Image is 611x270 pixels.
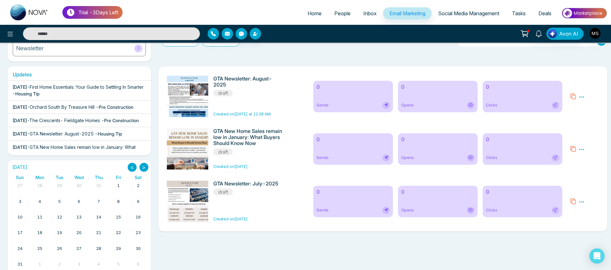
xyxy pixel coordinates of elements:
[75,213,83,222] a: August 13, 2025
[316,207,329,213] span: Sends
[50,228,69,244] td: August 19, 2025
[109,228,128,244] td: August 22, 2025
[89,181,109,197] td: July 31, 2025
[12,84,27,90] span: [DATE]
[301,7,328,19] a: Home
[213,149,233,155] span: draft
[12,131,27,136] span: [DATE]
[546,28,584,40] button: Avon AI
[109,181,128,197] td: August 1, 2025
[432,7,506,19] a: Social Media Management
[128,213,148,228] td: August 16, 2025
[95,244,103,253] a: August 28, 2025
[75,244,83,253] a: August 27, 2025
[89,228,109,244] td: August 21, 2025
[56,228,63,237] a: August 19, 2025
[56,181,63,190] a: July 29, 2025
[383,7,432,19] a: Email Marketing
[486,207,497,213] span: Clicks
[589,248,605,264] div: Open Intercom Messenger
[115,173,122,181] a: Friday
[12,104,133,110] div: -
[213,76,283,88] h6: GTA Newsletter: August-2025
[56,213,63,222] a: August 12, 2025
[401,84,474,90] h6: 0
[78,9,118,16] p: Trial - 3 Days Left
[109,213,128,228] td: August 15, 2025
[512,10,526,17] span: Tasks
[30,197,50,213] td: August 4, 2025
[116,260,121,269] a: September 5, 2025
[10,213,30,228] td: August 10, 2025
[328,7,357,19] a: People
[16,244,24,253] a: August 24, 2025
[34,173,46,181] a: Monday
[12,117,139,124] div: -
[76,197,82,206] a: August 6, 2025
[56,244,63,253] a: August 26, 2025
[213,189,233,195] span: draft
[357,7,383,19] a: Inbox
[334,10,351,17] span: People
[36,213,44,222] a: August 11, 2025
[96,104,133,110] span: - Pre Construction
[76,260,82,269] a: September 3, 2025
[128,163,137,172] button: <
[486,84,559,90] h6: 0
[316,84,390,90] h6: 0
[15,173,25,181] a: Sunday
[548,29,557,38] img: Lead Flow
[401,136,474,142] h6: 0
[12,130,122,137] div: -
[486,102,497,108] span: Clicks
[16,45,44,52] h6: Newsletter
[136,260,141,269] a: September 6, 2025
[213,217,248,221] span: Created on [DATE]
[75,181,83,190] a: July 30, 2025
[10,4,48,20] img: Nova CRM Logo
[36,244,44,253] a: August 25, 2025
[213,181,283,187] h6: GTA Newsletter: July-2025
[213,90,233,96] span: draft
[316,189,390,195] h6: 0
[401,155,414,161] span: Opens
[30,181,50,197] td: July 28, 2025
[37,260,42,269] a: September 1, 2025
[128,244,148,260] td: August 30, 2025
[95,228,103,237] a: August 21, 2025
[8,72,151,78] h6: Updates
[109,244,128,260] td: August 29, 2025
[57,197,62,206] a: August 5, 2025
[12,144,27,150] span: [DATE]
[12,91,39,96] span: - Housing Tip
[10,197,30,213] td: August 3, 2025
[486,136,559,142] h6: 0
[316,102,329,108] span: Sends
[10,244,30,260] td: August 24, 2025
[136,197,141,206] a: August 9, 2025
[89,213,109,228] td: August 14, 2025
[50,213,69,228] td: August 12, 2025
[69,228,89,244] td: August 20, 2025
[389,10,425,17] span: Email Marketing
[128,181,148,197] td: August 2, 2025
[561,6,607,20] img: Market-place.gif
[96,197,101,206] a: August 7, 2025
[16,181,24,190] a: July 27, 2025
[401,207,414,213] span: Opens
[115,228,122,237] a: August 22, 2025
[69,213,89,228] td: August 13, 2025
[12,144,146,157] div: -
[109,197,128,213] td: August 8, 2025
[96,260,101,269] a: September 4, 2025
[16,228,24,237] a: August 17, 2025
[16,260,24,269] a: August 31, 2025
[101,118,139,123] span: - Pre Construction
[213,164,248,169] span: Created on [DATE]
[538,10,551,17] span: Deals
[73,173,85,181] a: Wednesday
[134,213,142,222] a: August 16, 2025
[590,28,600,39] img: User Avatar
[213,112,271,116] span: Created on [DATE] at 12:28 AM
[128,228,148,244] td: August 23, 2025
